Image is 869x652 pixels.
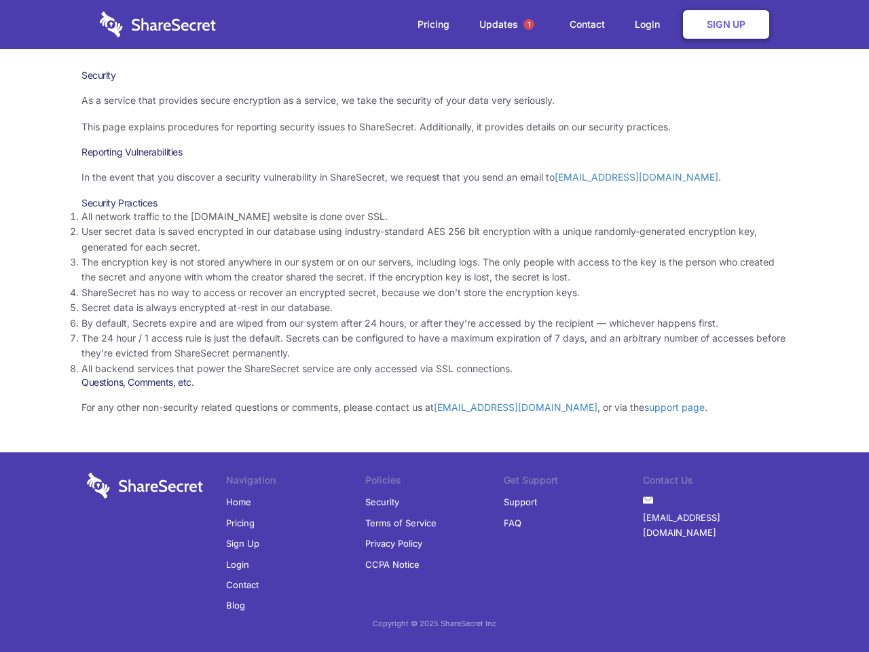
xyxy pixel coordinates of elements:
[434,401,597,413] a: [EMAIL_ADDRESS][DOMAIN_NAME]
[81,361,788,376] li: All backend services that power the ShareSecret service are only accessed via SSL connections.
[555,171,718,183] a: [EMAIL_ADDRESS][DOMAIN_NAME]
[226,492,251,512] a: Home
[81,285,788,300] li: ShareSecret has no way to access or recover an encrypted secret, because we don’t store the encry...
[81,331,788,361] li: The 24 hour / 1 access rule is just the default. Secrets can be configured to have a maximum expi...
[504,513,521,533] a: FAQ
[226,595,245,615] a: Blog
[226,533,259,554] a: Sign Up
[365,473,504,492] li: Policies
[226,473,365,492] li: Navigation
[365,554,420,575] a: CCPA Notice
[226,513,255,533] a: Pricing
[81,316,788,331] li: By default, Secrets expire and are wiped from our system after 24 hours, or after they’re accesse...
[81,255,788,285] li: The encryption key is not stored anywhere in our system or on our servers, including logs. The on...
[226,575,259,595] a: Contact
[365,513,437,533] a: Terms of Service
[81,197,788,209] h3: Security Practices
[81,400,788,415] p: For any other non-security related questions or comments, please contact us at , or via the .
[523,19,534,30] span: 1
[504,492,537,512] a: Support
[81,300,788,315] li: Secret data is always encrypted at-rest in our database.
[504,473,643,492] li: Get Support
[81,224,788,255] li: User secret data is saved encrypted in our database using industry-standard AES 256 bit encryptio...
[644,401,705,413] a: support page
[365,492,399,512] a: Security
[81,69,788,81] h1: Security
[683,10,769,39] a: Sign Up
[621,3,680,46] a: Login
[404,3,463,46] a: Pricing
[87,473,203,499] img: logo-wordmark-white-trans-d4663122ce5f474addd5e946df7df03e33cb6a1c49d2221995e7729f52c070b2.svg
[556,3,618,46] a: Contact
[81,93,788,108] p: As a service that provides secure encryption as a service, we take the security of your data very...
[643,507,782,543] a: [EMAIL_ADDRESS][DOMAIN_NAME]
[81,209,788,224] li: All network traffic to the [DOMAIN_NAME] website is done over SSL.
[100,12,216,37] img: logo-wordmark-white-trans-d4663122ce5f474addd5e946df7df03e33cb6a1c49d2221995e7729f52c070b2.svg
[81,170,788,185] p: In the event that you discover a security vulnerability in ShareSecret, we request that you send ...
[81,120,788,134] p: This page explains procedures for reporting security issues to ShareSecret. Additionally, it prov...
[81,376,788,388] h3: Questions, Comments, etc.
[226,554,249,575] a: Login
[643,473,782,492] li: Contact Us
[81,146,788,158] h3: Reporting Vulnerabilities
[365,533,422,554] a: Privacy Policy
